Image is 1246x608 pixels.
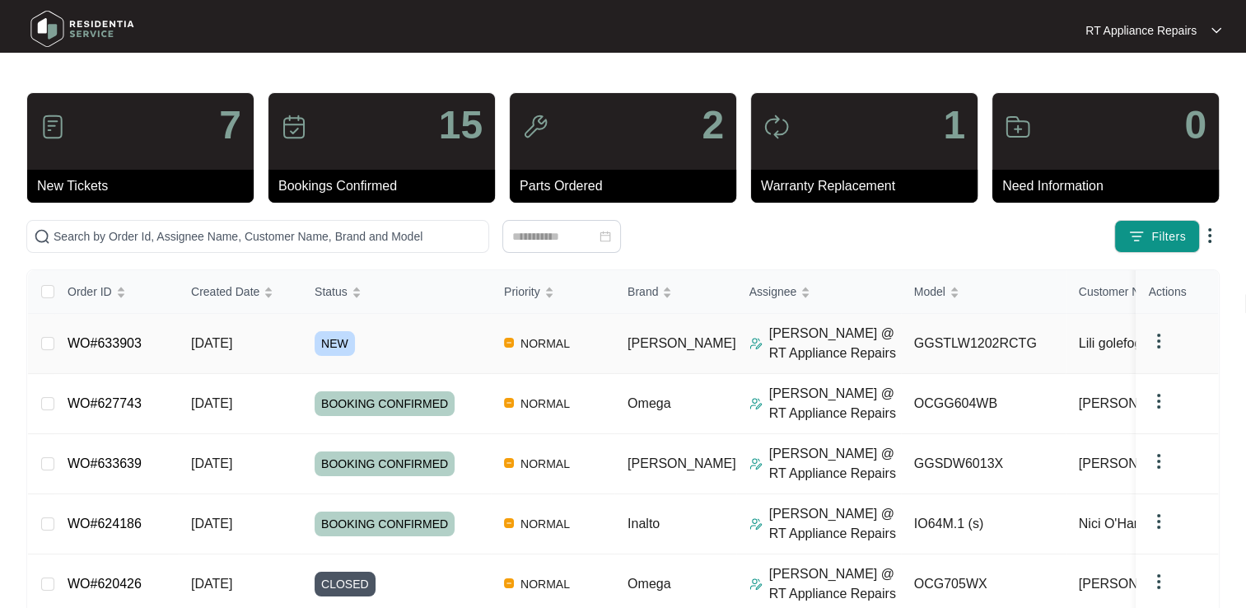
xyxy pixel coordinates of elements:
img: Assigner Icon [749,578,763,591]
span: Nici O'Hara [1079,514,1146,534]
span: [DATE] [191,336,232,350]
p: [PERSON_NAME] @ RT Appliance Repairs [769,324,901,363]
a: WO#633903 [68,336,142,350]
th: Actions [1136,270,1218,314]
img: dropdown arrow [1211,26,1221,35]
span: NORMAL [514,514,576,534]
img: Assigner Icon [749,397,763,410]
input: Search by Order Id, Assignee Name, Customer Name, Brand and Model [54,227,482,246]
th: Assignee [736,270,901,314]
span: Inalto [628,517,660,531]
span: [PERSON_NAME] [1079,394,1188,414]
img: Assigner Icon [749,457,763,470]
span: NEW [315,331,355,356]
p: 0 [1184,105,1206,145]
p: Parts Ordered [520,176,736,196]
span: Omega [628,396,670,410]
img: filter icon [1128,228,1145,245]
button: filter iconFilters [1114,220,1200,253]
img: icon [522,114,548,140]
img: dropdown arrow [1149,331,1169,351]
img: dropdown arrow [1149,572,1169,592]
span: NORMAL [514,574,576,594]
img: Assigner Icon [749,517,763,531]
img: Vercel Logo [504,578,514,588]
span: Priority [504,283,540,301]
img: dropdown arrow [1200,226,1220,246]
p: 2 [702,105,724,145]
img: icon [40,114,66,140]
span: [DATE] [191,517,232,531]
td: GGSDW6013X [901,434,1066,494]
img: Assigner Icon [749,337,763,350]
span: Assignee [749,283,797,301]
p: Bookings Confirmed [278,176,495,196]
span: [PERSON_NAME] [628,336,736,350]
span: [PERSON_NAME] [1079,454,1188,474]
th: Created Date [178,270,301,314]
span: NORMAL [514,334,576,353]
span: NORMAL [514,454,576,474]
span: Filters [1151,228,1186,246]
a: WO#624186 [68,517,142,531]
td: IO64M.1 (s) [901,494,1066,554]
img: dropdown arrow [1149,391,1169,411]
p: [PERSON_NAME] @ RT Appliance Repairs [769,444,901,484]
img: search-icon [34,228,50,245]
p: New Tickets [37,176,254,196]
img: Vercel Logo [504,338,514,348]
span: BOOKING CONFIRMED [315,451,455,476]
img: Vercel Logo [504,398,514,408]
span: CLOSED [315,572,376,596]
span: [DATE] [191,456,232,470]
img: dropdown arrow [1149,451,1169,471]
p: RT Appliance Repairs [1085,22,1197,39]
a: WO#620426 [68,577,142,591]
span: BOOKING CONFIRMED [315,391,455,416]
span: Status [315,283,348,301]
img: icon [281,114,307,140]
th: Priority [491,270,614,314]
p: [PERSON_NAME] @ RT Appliance Repairs [769,504,901,544]
span: [PERSON_NAME] [628,456,736,470]
span: NORMAL [514,394,576,414]
span: [PERSON_NAME] [1079,574,1188,594]
th: Customer Name [1066,270,1230,314]
span: [DATE] [191,577,232,591]
img: icon [763,114,790,140]
img: residentia service logo [25,4,140,54]
td: OCGG604WB [901,374,1066,434]
span: Order ID [68,283,112,301]
span: Created Date [191,283,259,301]
span: Brand [628,283,658,301]
span: Lili golefogati... [1079,334,1167,353]
span: Omega [628,577,670,591]
p: 1 [943,105,965,145]
a: WO#633639 [68,456,142,470]
span: [DATE] [191,396,232,410]
p: 7 [219,105,241,145]
span: Customer Name [1079,283,1163,301]
img: Vercel Logo [504,458,514,468]
th: Brand [614,270,736,314]
td: GGSTLW1202RCTG [901,314,1066,374]
p: 15 [439,105,483,145]
th: Status [301,270,491,314]
span: BOOKING CONFIRMED [315,512,455,536]
img: dropdown arrow [1149,512,1169,531]
span: Model [914,283,945,301]
p: [PERSON_NAME] @ RT Appliance Repairs [769,564,901,604]
th: Model [901,270,1066,314]
a: WO#627743 [68,396,142,410]
img: Vercel Logo [504,518,514,528]
p: Need Information [1002,176,1219,196]
th: Order ID [54,270,178,314]
p: Warranty Replacement [761,176,978,196]
img: icon [1005,114,1031,140]
p: [PERSON_NAME] @ RT Appliance Repairs [769,384,901,423]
